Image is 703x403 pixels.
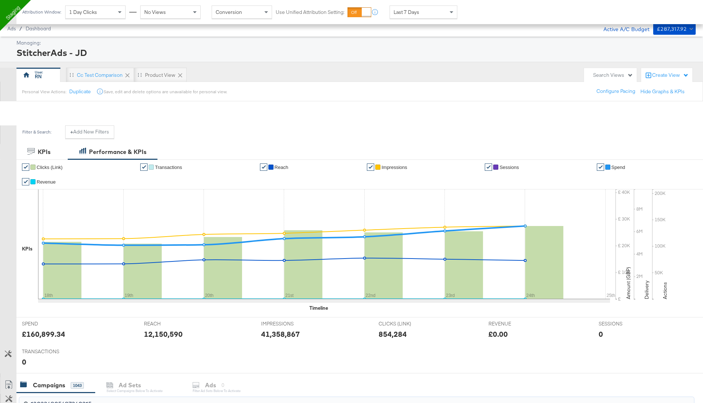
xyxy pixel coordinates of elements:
[26,26,51,31] a: Dashboard
[65,125,114,139] button: +Add New Filters
[22,129,52,135] div: Filter & Search:
[379,329,407,339] div: 854,284
[70,73,74,77] div: Drag to reorder tab
[382,165,407,170] span: Impressions
[309,305,328,312] div: Timeline
[144,320,199,327] span: REACH
[261,320,316,327] span: IMPRESSIONS
[499,165,519,170] span: Sessions
[138,73,142,77] div: Drag to reorder tab
[77,72,123,79] div: cc test comparison
[488,320,543,327] span: REVENUE
[69,88,91,95] button: Duplicate
[599,329,603,339] div: 0
[37,165,63,170] span: Clicks (Link)
[70,128,73,135] strong: +
[38,148,51,156] div: KPIs
[22,320,77,327] span: SPEND
[485,163,492,171] a: ✔
[625,267,632,299] text: Amount (GBP)
[653,23,696,35] button: £287,317.92
[22,357,26,367] div: 0
[662,282,668,299] text: Actions
[596,23,650,34] div: Active A/C Budget
[488,329,508,339] div: £0.00
[367,163,374,171] a: ✔
[652,72,689,79] div: Create View
[394,9,419,15] span: Last 7 Days
[33,381,65,389] div: Campaigns
[276,9,345,16] label: Use Unified Attribution Setting:
[261,329,300,339] div: 41,358,867
[145,72,175,79] div: Product View
[611,165,625,170] span: Spend
[7,26,16,31] span: Ads
[22,178,29,185] a: ✔
[275,165,289,170] span: Reach
[22,89,66,95] div: Personal View Actions:
[591,85,640,98] button: Configure Pacing
[640,88,685,95] button: Hide Graphs & KPIs
[37,179,56,185] span: Revenue
[144,329,183,339] div: 12,150,590
[260,163,267,171] a: ✔
[216,9,242,15] span: Conversion
[16,26,26,31] span: /
[657,25,687,34] div: £287,317.92
[22,348,77,355] span: TRANSACTIONS
[22,245,33,252] div: KPIs
[71,382,84,389] div: 1043
[140,163,148,171] a: ✔
[593,72,633,79] div: Search Views
[16,46,694,59] div: StitcherAds - JD
[35,73,42,80] div: RN
[379,320,434,327] span: CLICKS (LINK)
[69,9,97,15] span: 1 Day Clicks
[104,89,227,95] div: Save, edit and delete options are unavailable for personal view.
[22,329,65,339] div: £160,899.34
[599,320,654,327] span: SESSIONS
[155,165,182,170] span: Transactions
[16,39,694,46] div: Managing:
[144,9,166,15] span: No Views
[22,163,29,171] a: ✔
[89,148,146,156] div: Performance & KPIs
[597,163,604,171] a: ✔
[643,280,650,299] text: Delivery
[22,10,62,15] div: Attribution Window:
